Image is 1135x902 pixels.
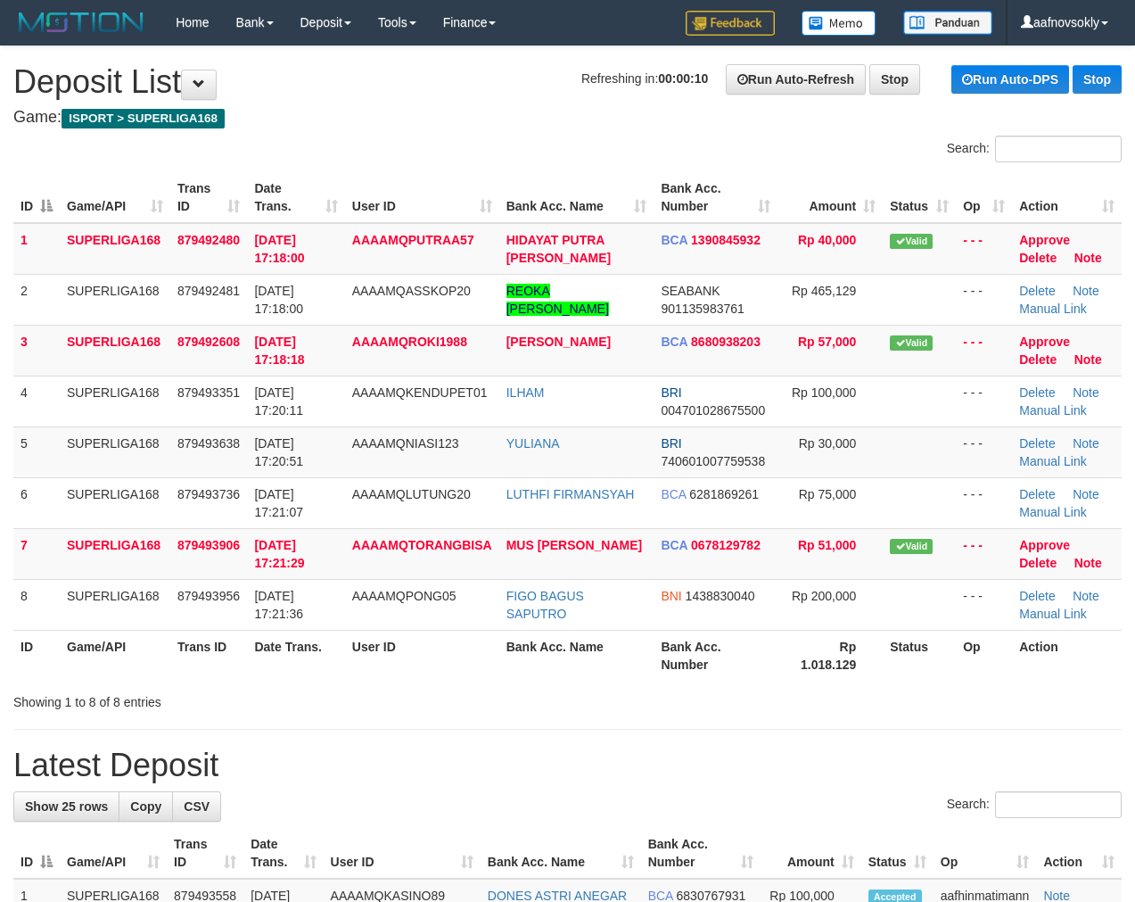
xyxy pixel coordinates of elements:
a: REOKA [PERSON_NAME] [506,284,609,316]
th: User ID: activate to sort column ascending [345,172,499,223]
span: AAAAMQTORANGBISA [352,538,492,552]
span: BCA [661,233,687,247]
td: - - - [956,579,1012,630]
span: Rp 30,000 [799,436,857,451]
a: YULIANA [506,436,560,451]
a: Approve [1019,233,1070,247]
td: - - - [956,223,1012,275]
td: - - - [956,477,1012,528]
span: SEABANK [661,284,720,298]
th: Op [956,630,1012,681]
span: [DATE] 17:21:36 [254,589,303,621]
span: AAAAMQROKI1988 [352,335,467,349]
span: 879493956 [177,589,240,603]
span: Rp 100,000 [792,385,856,400]
th: Date Trans. [247,630,344,681]
a: Stop [869,64,920,95]
span: BRI [661,385,681,400]
th: Rp 1.018.129 [777,630,884,681]
th: User ID [345,630,499,681]
th: Trans ID: activate to sort column ascending [170,172,248,223]
a: Note [1073,487,1099,501]
a: HIDAYAT PUTRA [PERSON_NAME] [506,233,611,265]
th: Bank Acc. Number [654,630,777,681]
td: SUPERLIGA168 [60,376,170,426]
td: - - - [956,528,1012,579]
span: BRI [661,436,681,451]
span: 879492608 [177,335,240,349]
th: Game/API [60,630,170,681]
span: Copy 1390845932 to clipboard [691,233,761,247]
a: Note [1073,589,1099,603]
th: Status [883,630,956,681]
th: Op: activate to sort column ascending [956,172,1012,223]
span: [DATE] 17:21:29 [254,538,304,570]
td: 7 [13,528,60,579]
a: LUTHFI FIRMANSYAH [506,487,635,501]
a: Approve [1019,538,1070,552]
th: Bank Acc. Number: activate to sort column ascending [654,172,777,223]
span: Rp 75,000 [799,487,857,501]
td: SUPERLIGA168 [60,274,170,325]
a: Manual Link [1019,403,1087,418]
a: Note [1074,556,1102,570]
span: Valid transaction [890,539,933,554]
th: Amount: activate to sort column ascending [761,828,861,879]
th: ID: activate to sort column descending [13,172,60,223]
span: [DATE] 17:20:51 [254,436,303,468]
input: Search: [995,791,1122,818]
th: Bank Acc. Name [499,630,654,681]
a: Delete [1019,352,1057,367]
span: ISPORT > SUPERLIGA168 [62,109,225,128]
a: FIGO BAGUS SAPUTRO [506,589,584,621]
td: - - - [956,376,1012,426]
span: [DATE] 17:18:00 [254,284,303,316]
a: Note [1073,385,1099,400]
a: MUS [PERSON_NAME] [506,538,642,552]
th: Bank Acc. Number: activate to sort column ascending [641,828,761,879]
td: - - - [956,325,1012,376]
th: Status: activate to sort column ascending [861,828,933,879]
span: Rp 40,000 [798,233,856,247]
span: AAAAMQPONG05 [352,589,456,603]
td: 4 [13,376,60,426]
label: Search: [947,791,1122,818]
th: Action: activate to sort column ascending [1012,172,1122,223]
td: SUPERLIGA168 [60,579,170,630]
span: [DATE] 17:21:07 [254,487,303,519]
td: 3 [13,325,60,376]
span: Copy 901135983761 to clipboard [661,302,744,316]
a: Note [1074,352,1102,367]
span: Rp 200,000 [792,589,856,603]
th: Game/API: activate to sort column ascending [60,172,170,223]
h4: Game: [13,109,1122,127]
th: ID: activate to sort column descending [13,828,60,879]
a: Note [1074,251,1102,265]
a: Delete [1019,436,1055,451]
span: Rp 51,000 [798,538,856,552]
td: SUPERLIGA168 [60,426,170,477]
td: - - - [956,274,1012,325]
span: Valid transaction [890,234,933,249]
a: Note [1073,284,1099,298]
td: 5 [13,426,60,477]
span: AAAAMQLUTUNG20 [352,487,471,501]
strong: 00:00:10 [658,71,708,86]
span: Rp 57,000 [798,335,856,349]
td: SUPERLIGA168 [60,477,170,528]
div: Showing 1 to 8 of 8 entries [13,686,459,711]
span: BCA [661,538,687,552]
a: Approve [1019,335,1070,349]
th: Trans ID: activate to sort column ascending [167,828,243,879]
input: Search: [995,136,1122,162]
td: 8 [13,579,60,630]
th: Amount: activate to sort column ascending [777,172,884,223]
img: panduan.png [903,11,992,35]
a: Show 25 rows [13,791,119,822]
label: Search: [947,136,1122,162]
span: 879493351 [177,385,240,400]
th: Action [1012,630,1122,681]
th: User ID: activate to sort column ascending [324,828,481,879]
th: Date Trans.: activate to sort column ascending [243,828,323,879]
a: [PERSON_NAME] [506,335,611,349]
